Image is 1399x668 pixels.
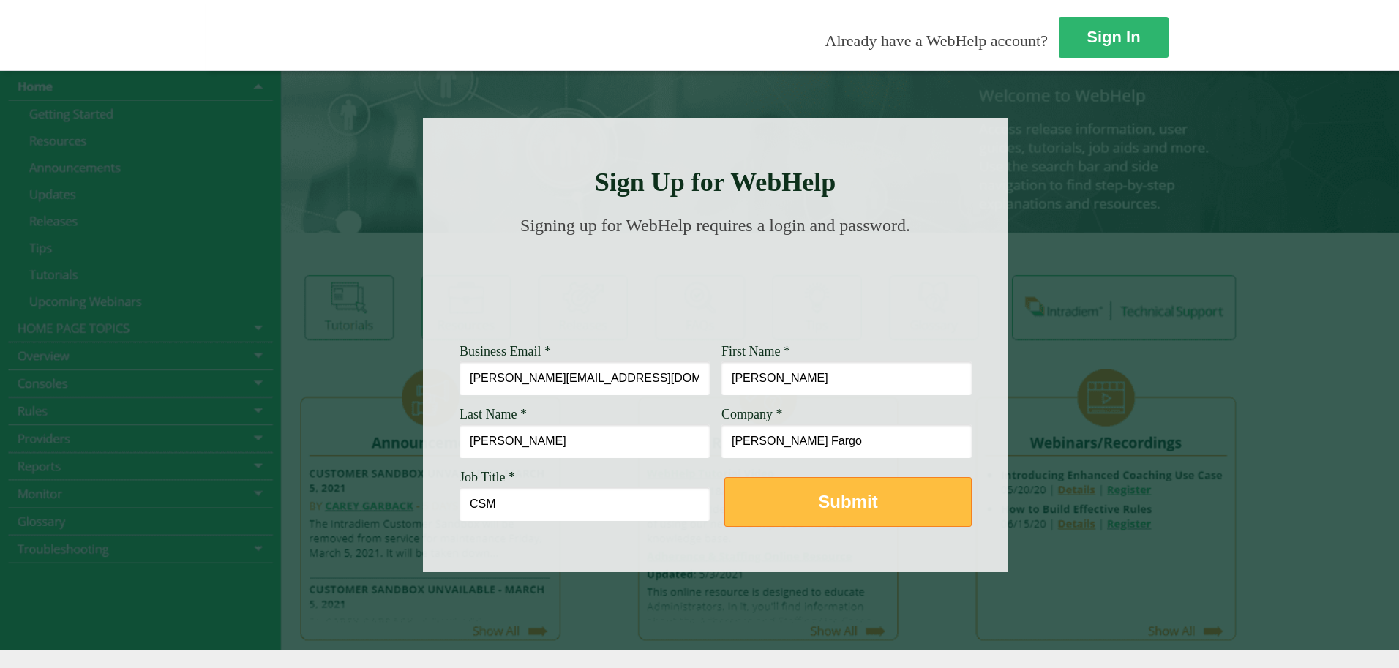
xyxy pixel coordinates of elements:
[825,31,1048,50] span: Already have a WebHelp account?
[460,407,527,421] span: Last Name *
[721,407,783,421] span: Company *
[1087,28,1140,46] strong: Sign In
[460,344,551,359] span: Business Email *
[595,168,836,197] strong: Sign Up for WebHelp
[724,477,972,527] button: Submit
[721,344,790,359] span: First Name *
[460,470,515,484] span: Job Title *
[1059,17,1169,58] a: Sign In
[818,492,877,511] strong: Submit
[468,250,963,323] img: Need Credentials? Sign up below. Have Credentials? Use the sign-in button.
[520,216,910,235] span: Signing up for WebHelp requires a login and password.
